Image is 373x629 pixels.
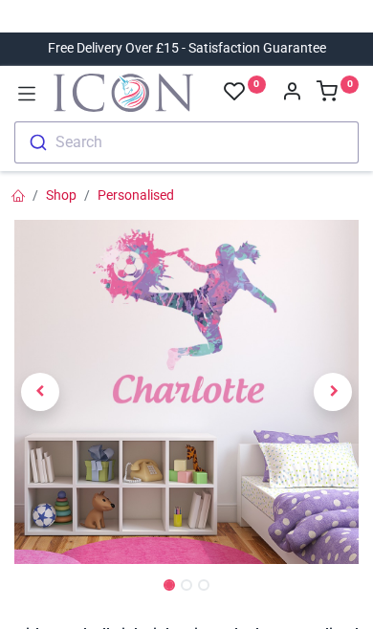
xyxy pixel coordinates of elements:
a: 0 [224,80,266,104]
a: Personalised [98,187,174,203]
button: Search [14,121,359,163]
a: Shop [46,187,77,203]
span: Previous [21,373,59,411]
div: Free Delivery Over £15 - Satisfaction Guarantee [48,39,326,58]
a: Previous [14,271,66,512]
div: Search [55,135,102,150]
a: Next [307,271,359,512]
sup: 0 [340,76,359,94]
a: Logo of Icon Wall Stickers [54,74,193,112]
img: Icon Wall Stickers [54,74,193,112]
a: Account Info [281,86,302,101]
sup: 0 [248,76,266,94]
span: Next [314,373,352,411]
iframe: Customer reviews powered by Trustpilot [14,7,359,26]
a: 0 [317,86,359,101]
img: Girls Football Kick Pink Paint Splash Personalised Wall Sticker [14,220,359,564]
